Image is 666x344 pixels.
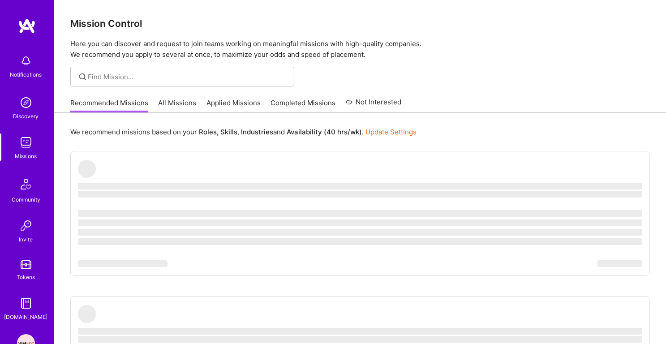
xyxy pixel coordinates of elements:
[271,98,336,113] a: Completed Missions
[4,312,48,322] div: [DOMAIN_NAME]
[159,98,197,113] a: All Missions
[17,217,35,235] img: Invite
[70,18,650,29] h3: Mission Control
[346,97,402,113] a: Not Interested
[241,128,273,136] b: Industries
[18,18,36,34] img: logo
[287,128,362,136] b: Availability (40 hrs/wk)
[70,127,417,137] p: We recommend missions based on your , , and .
[19,235,33,244] div: Invite
[17,272,35,282] div: Tokens
[12,195,40,204] div: Community
[17,294,35,312] img: guide book
[17,52,35,70] img: bell
[70,98,148,113] a: Recommended Missions
[206,98,261,113] a: Applied Missions
[17,133,35,151] img: teamwork
[220,128,237,136] b: Skills
[10,70,42,79] div: Notifications
[21,260,31,269] img: tokens
[70,39,650,60] p: Here you can discover and request to join teams working on meaningful missions with high-quality ...
[199,128,217,136] b: Roles
[365,128,417,136] a: Update Settings
[17,94,35,112] img: discovery
[77,72,88,82] i: icon SearchGrey
[88,72,288,82] input: Find Mission...
[15,173,37,195] img: Community
[15,151,37,161] div: Missions
[13,112,39,121] div: Discovery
